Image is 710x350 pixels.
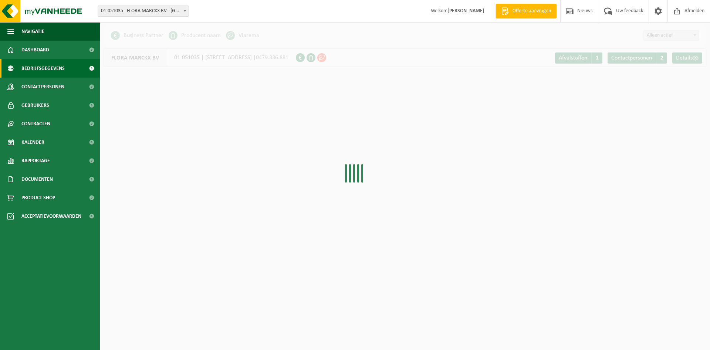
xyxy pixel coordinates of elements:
[21,115,50,133] span: Contracten
[656,52,667,64] span: 2
[21,170,53,188] span: Documenten
[447,8,484,14] strong: [PERSON_NAME]
[496,4,557,18] a: Offerte aanvragen
[21,59,65,78] span: Bedrijfsgegevens
[256,55,288,61] span: 0479.336.881
[21,152,50,170] span: Rapportage
[98,6,189,16] span: 01-051035 - FLORA MARCKX BV - AALST
[21,207,81,225] span: Acceptatievoorwaarden
[676,55,693,61] span: Details
[111,30,163,41] li: Business Partner
[21,78,64,96] span: Contactpersonen
[21,22,44,41] span: Navigatie
[611,55,652,61] span: Contactpersonen
[555,52,602,64] a: Afvalstoffen 1
[591,52,602,64] span: 1
[104,49,167,67] span: FLORA MARCKX BV
[104,48,296,67] div: 01-051035 | [STREET_ADDRESS] |
[608,52,667,64] a: Contactpersonen 2
[21,41,49,59] span: Dashboard
[226,30,259,41] li: Vlarema
[169,30,221,41] li: Producent naam
[21,188,55,207] span: Product Shop
[672,52,702,64] a: Details
[98,6,189,17] span: 01-051035 - FLORA MARCKX BV - AALST
[559,55,587,61] span: Afvalstoffen
[21,133,44,152] span: Kalender
[644,30,699,41] span: Alleen actief
[511,7,553,15] span: Offerte aanvragen
[21,96,49,115] span: Gebruikers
